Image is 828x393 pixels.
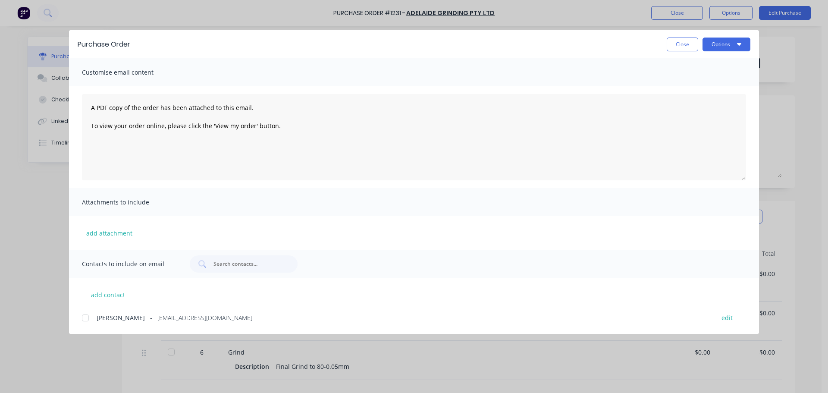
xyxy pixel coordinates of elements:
span: Contacts to include on email [82,258,177,270]
span: [PERSON_NAME] [97,313,145,322]
button: add attachment [82,226,137,239]
button: Close [667,38,698,51]
button: add contact [82,288,134,301]
div: Purchase Order [78,39,130,50]
span: - [150,313,152,322]
span: Attachments to include [82,196,177,208]
span: [EMAIL_ADDRESS][DOMAIN_NAME] [157,313,252,322]
span: Customise email content [82,66,177,79]
textarea: A PDF copy of the order has been attached to this email. To view your order online, please click ... [82,94,746,180]
button: Options [703,38,750,51]
input: Search contacts... [213,260,284,268]
button: edit [716,311,738,323]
